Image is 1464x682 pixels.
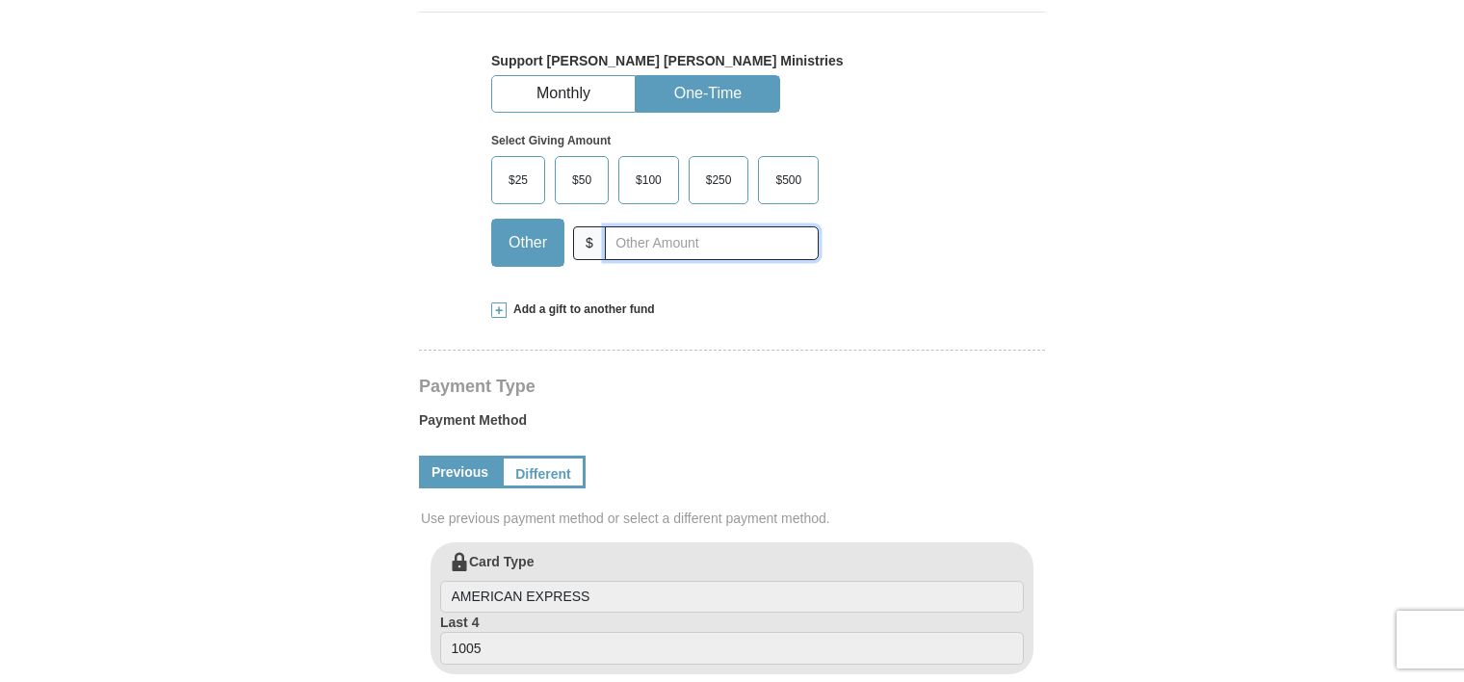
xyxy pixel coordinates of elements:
[419,456,501,488] a: Previous
[492,76,635,112] button: Monthly
[501,456,586,488] a: Different
[440,632,1024,665] input: Last 4
[491,134,611,147] strong: Select Giving Amount
[637,76,779,112] button: One-Time
[562,166,601,195] span: $50
[440,552,1024,614] label: Card Type
[507,302,655,318] span: Add a gift to another fund
[419,379,1045,394] h4: Payment Type
[419,410,1045,439] label: Payment Method
[499,166,537,195] span: $25
[491,53,973,69] h5: Support [PERSON_NAME] [PERSON_NAME] Ministries
[421,509,1047,528] span: Use previous payment method or select a different payment method.
[440,613,1024,665] label: Last 4
[499,228,557,257] span: Other
[766,166,811,195] span: $500
[696,166,742,195] span: $250
[573,226,606,260] span: $
[605,226,819,260] input: Other Amount
[626,166,671,195] span: $100
[440,581,1024,614] input: Card Type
